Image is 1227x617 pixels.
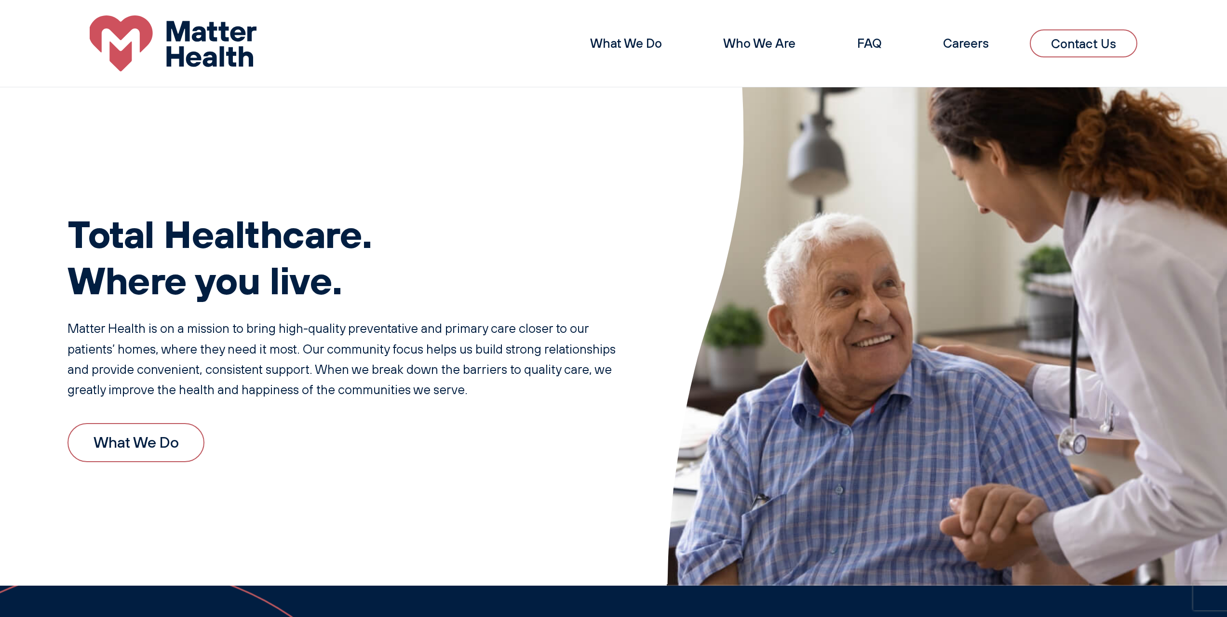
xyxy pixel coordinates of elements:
[590,35,662,51] a: What We Do
[723,35,796,51] a: Who We Are
[67,318,628,400] p: Matter Health is on a mission to bring high-quality preventative and primary care closer to our p...
[943,35,989,51] a: Careers
[857,35,882,51] a: FAQ
[67,210,628,302] h1: Total Healthcare. Where you live.
[67,423,204,462] a: What We Do
[1030,29,1138,57] a: Contact Us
